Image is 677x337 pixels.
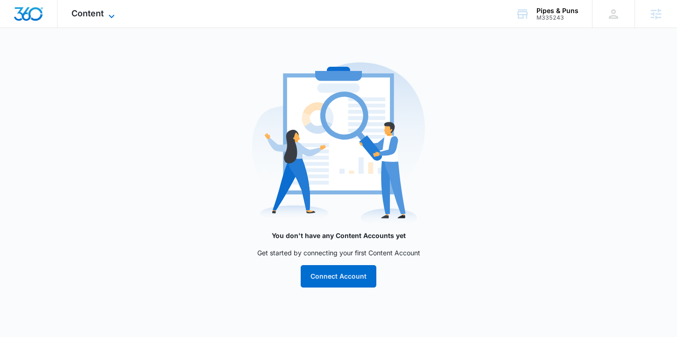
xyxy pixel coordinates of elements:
[536,7,578,14] div: account name
[536,14,578,21] div: account id
[152,231,525,240] p: You don't have any Content Accounts yet
[71,8,104,18] span: Content
[252,58,425,231] img: no-preview.svg
[152,248,525,258] p: Get started by connecting your first Content Account
[301,265,376,288] button: Connect Account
